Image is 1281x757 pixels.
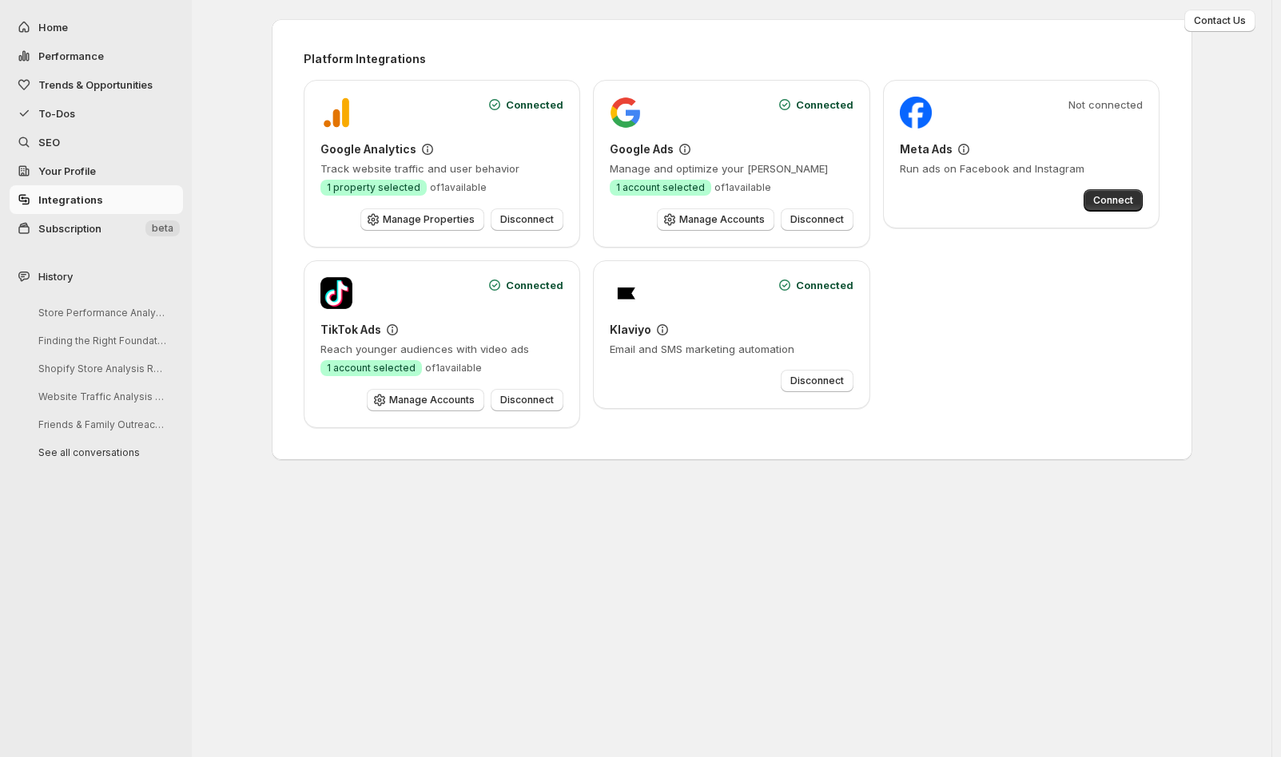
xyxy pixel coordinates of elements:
span: 1 account selected [327,362,416,375]
button: Trends & Opportunities [10,70,183,99]
span: of 1 available [425,362,482,375]
span: beta [152,222,173,235]
span: Not connected [1068,97,1143,113]
h3: Meta Ads [900,141,953,157]
span: Connected [796,277,853,293]
img: Meta Ads logo [900,97,932,129]
button: Friends & Family Outreach Spreadsheet Creation [26,412,177,437]
span: SEO [38,136,60,149]
span: Disconnect [790,375,844,387]
span: Manage Accounts [679,213,765,226]
button: Website Traffic Analysis Breakdown [26,384,177,409]
span: of 1 available [430,181,487,194]
p: Email and SMS marketing automation [610,341,853,357]
span: Subscription [38,222,101,235]
span: 1 account selected [616,181,705,194]
a: Your Profile [10,157,183,185]
span: Connected [506,97,563,113]
p: Run ads on Facebook and Instagram [900,161,1144,176]
button: Subscription [10,214,183,243]
a: SEO [10,128,183,157]
button: Home [10,13,183,42]
p: Track website traffic and user behavior [320,161,564,176]
span: of 1 available [714,181,771,194]
p: Reach younger audiences with video ads [320,341,564,357]
span: Your Profile [38,164,96,177]
span: Manage Accounts [389,394,475,406]
button: Disconnect [781,370,853,392]
img: TikTok Ads logo [320,277,352,309]
button: Manage Accounts [657,208,774,231]
button: Contact Us [1184,10,1255,32]
span: To-Dos [38,107,75,120]
span: Disconnect [790,213,844,226]
button: Connect [1084,189,1143,212]
span: Integrations [38,193,103,206]
img: Google Ads logo [610,97,642,129]
span: Performance [38,50,104,62]
span: Connected [796,97,853,113]
img: Google Analytics logo [320,97,352,129]
button: See all conversations [26,440,177,465]
button: Performance [10,42,183,70]
button: Disconnect [781,208,853,231]
span: Contact Us [1194,14,1246,27]
h3: Klaviyo [610,322,651,338]
button: Manage Properties [360,208,484,231]
button: Disconnect [491,389,563,411]
span: History [38,268,73,284]
span: Disconnect [500,394,554,406]
span: Home [38,21,68,34]
button: Disconnect [491,208,563,231]
img: Klaviyo logo [610,277,642,309]
button: Shopify Store Analysis Request [26,356,177,381]
span: 1 property selected [327,181,420,194]
p: Manage and optimize your [PERSON_NAME] [610,161,853,176]
button: Store Performance Analysis and Recommendations [26,300,177,325]
span: Connect [1093,194,1133,207]
h2: Platform Integrations [304,51,1160,67]
h3: Google Ads [610,141,674,157]
h3: Google Analytics [320,141,416,157]
a: Integrations [10,185,183,214]
button: Manage Accounts [367,389,484,411]
h3: TikTok Ads [320,322,381,338]
button: Finding the Right Foundation Match [26,328,177,353]
span: Manage Properties [383,213,475,226]
span: Disconnect [500,213,554,226]
span: Connected [506,277,563,293]
span: Trends & Opportunities [38,78,153,91]
button: To-Dos [10,99,183,128]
